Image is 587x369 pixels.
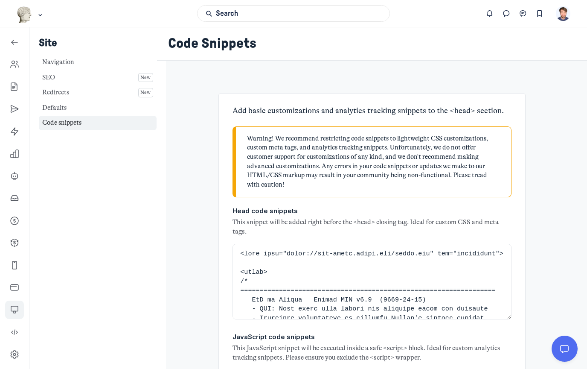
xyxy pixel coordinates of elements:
[232,206,298,216] span: Head code snippets
[140,88,151,97] span: New
[232,218,511,237] div: This snippet will be added right before the <head> closing tag. Ideal for custom CSS and meta tags.
[482,5,498,22] button: Notifications
[17,6,32,23] img: Museums as Progress logo
[39,55,157,70] a: Navigation
[168,35,569,52] h1: Code Snippets
[39,85,157,100] a: RedirectsNew
[498,5,515,22] button: Direct messages
[39,116,157,131] a: Code snippets
[140,73,151,82] span: New
[552,336,577,361] button: Circle support widget
[39,100,157,115] a: Defaults
[17,6,44,24] button: Museums as Progress logo
[515,5,532,22] button: Chat threads
[232,344,511,363] div: This JavaScript snippet will be executed inside a safe <script> block. Ideal for custom analytics...
[531,5,548,22] button: Bookmarks
[39,37,157,50] h5: Site
[39,70,157,85] a: SEONew
[232,332,315,342] span: JavaScript code snippets
[157,27,587,61] header: Page Header
[232,105,511,117] div: Add basic customizations and analytics tracking snippets to the <head> section.
[247,134,500,190] span: Warning! We recommend restricting code snippets to lightweight CSS customizations, custom meta ta...
[556,6,571,21] button: User menu options
[197,5,389,22] button: Search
